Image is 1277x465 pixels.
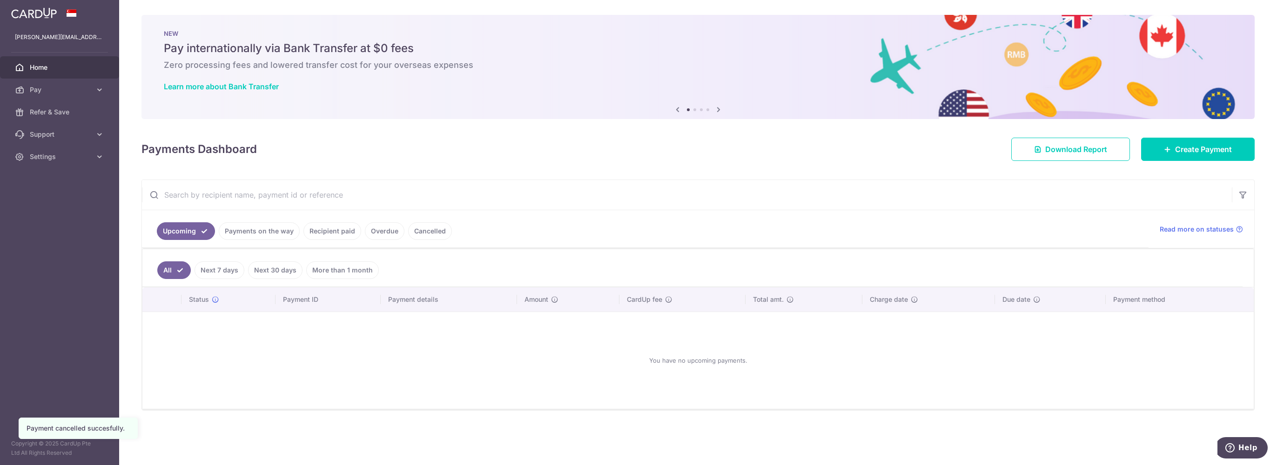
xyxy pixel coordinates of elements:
h4: Payments Dashboard [141,141,257,158]
img: CardUp [11,7,57,19]
a: All [157,261,191,279]
a: More than 1 month [306,261,379,279]
img: Bank transfer banner [141,15,1255,119]
a: Next 7 days [195,261,244,279]
a: Cancelled [408,222,452,240]
p: [PERSON_NAME][EMAIL_ADDRESS][DOMAIN_NAME] [15,33,104,42]
span: Total amt. [753,295,784,304]
h5: Pay internationally via Bank Transfer at $0 fees [164,41,1232,56]
a: Download Report [1011,138,1130,161]
span: Amount [524,295,548,304]
div: Payment cancelled succesfully. [27,424,130,433]
p: NEW [164,30,1232,37]
span: Settings [30,152,91,161]
span: Refer & Save [30,107,91,117]
a: Learn more about Bank Transfer [164,82,279,91]
span: Status [189,295,209,304]
iframe: Opens a widget where you can find more information [1217,437,1268,460]
span: Due date [1002,295,1030,304]
span: Read more on statuses [1160,225,1234,234]
th: Payment details [381,287,517,312]
span: CardUp fee [627,295,662,304]
span: Support [30,130,91,139]
a: Upcoming [157,222,215,240]
a: Next 30 days [248,261,302,279]
div: You have no upcoming payments. [154,319,1243,401]
h6: Zero processing fees and lowered transfer cost for your overseas expenses [164,60,1232,71]
a: Payments on the way [219,222,300,240]
a: Overdue [365,222,404,240]
a: Recipient paid [303,222,361,240]
th: Payment method [1106,287,1254,312]
span: Home [30,63,91,72]
th: Payment ID [276,287,381,312]
span: Pay [30,85,91,94]
span: Create Payment [1175,144,1232,155]
span: Charge date [870,295,908,304]
a: Read more on statuses [1160,225,1243,234]
input: Search by recipient name, payment id or reference [142,180,1232,210]
a: Create Payment [1141,138,1255,161]
span: Download Report [1045,144,1107,155]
